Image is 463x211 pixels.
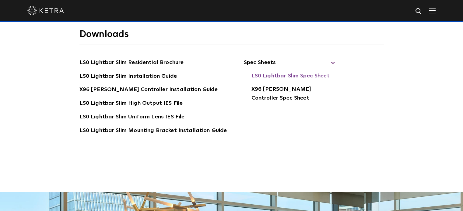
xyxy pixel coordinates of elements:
[79,113,185,122] a: LS0 Lightbar Slim Uniform Lens IES File
[79,85,218,95] a: X96 [PERSON_NAME] Controller Installation Guide
[27,6,64,15] img: ketra-logo-2019-white
[79,29,384,44] h3: Downloads
[79,58,184,68] a: LS0 Lightbar Slim Residential Brochure
[244,58,335,72] span: Spec Sheets
[429,8,436,13] img: Hamburger%20Nav.svg
[79,72,177,82] a: LS0 Lightbar Slim Installation Guide
[415,8,423,15] img: search icon
[251,72,329,81] a: LS0 Lightbar Slim Spec Sheet
[79,99,183,109] a: LS0 Lightbar Slim High Output IES File
[251,85,335,104] a: X96 [PERSON_NAME] Controller Spec Sheet
[79,126,227,136] a: LS0 Lightbar Slim Mounting Bracket Installation Guide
